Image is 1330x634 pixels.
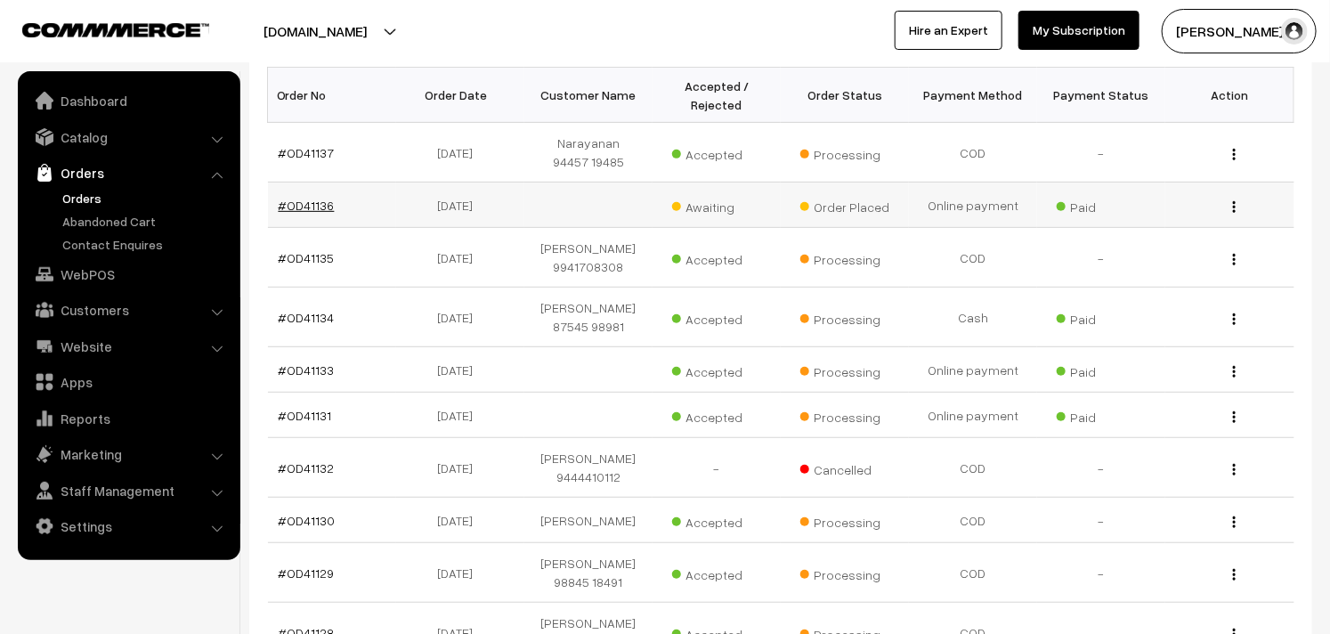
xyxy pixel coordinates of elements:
[279,513,336,528] a: #OD41130
[1233,569,1236,581] img: Menu
[22,121,234,153] a: Catalog
[1037,438,1165,498] td: -
[800,305,889,329] span: Processing
[909,68,1037,123] th: Payment Method
[1233,411,1236,423] img: Menu
[1233,254,1236,265] img: Menu
[22,85,234,117] a: Dashboard
[672,141,761,164] span: Accepted
[672,561,761,584] span: Accepted
[1037,498,1165,543] td: -
[396,183,524,228] td: [DATE]
[909,393,1037,438] td: Online payment
[22,258,234,290] a: WebPOS
[1037,123,1165,183] td: -
[800,193,889,216] span: Order Placed
[909,438,1037,498] td: COD
[524,288,653,347] td: [PERSON_NAME] 87545 98981
[1037,68,1165,123] th: Payment Status
[22,366,234,398] a: Apps
[396,393,524,438] td: [DATE]
[653,68,781,123] th: Accepted / Rejected
[800,403,889,427] span: Processing
[1233,464,1236,475] img: Menu
[58,235,234,254] a: Contact Enquires
[1057,358,1146,381] span: Paid
[909,123,1037,183] td: COD
[1233,516,1236,528] img: Menu
[1233,201,1236,213] img: Menu
[279,310,335,325] a: #OD41134
[279,362,335,378] a: #OD41133
[22,157,234,189] a: Orders
[1018,11,1139,50] a: My Subscription
[396,543,524,603] td: [DATE]
[1057,403,1146,427] span: Paid
[672,403,761,427] span: Accepted
[279,460,335,475] a: #OD41132
[524,68,653,123] th: Customer Name
[800,246,889,269] span: Processing
[396,438,524,498] td: [DATE]
[268,68,396,123] th: Order No
[396,68,524,123] th: Order Date
[672,246,761,269] span: Accepted
[524,438,653,498] td: [PERSON_NAME] 9444410112
[1233,313,1236,325] img: Menu
[800,561,889,584] span: Processing
[58,189,234,207] a: Orders
[396,498,524,543] td: [DATE]
[800,358,889,381] span: Processing
[279,250,335,265] a: #OD41135
[396,228,524,288] td: [DATE]
[672,358,761,381] span: Accepted
[22,438,234,470] a: Marketing
[22,23,209,37] img: COMMMERCE
[1162,9,1317,53] button: [PERSON_NAME] s…
[396,347,524,393] td: [DATE]
[909,498,1037,543] td: COD
[524,228,653,288] td: [PERSON_NAME] 9941708308
[279,565,335,581] a: #OD41129
[653,438,781,498] td: -
[1165,68,1294,123] th: Action
[524,543,653,603] td: [PERSON_NAME] 98845 18491
[1281,18,1308,45] img: user
[524,123,653,183] td: Narayanan 94457 19485
[895,11,1002,50] a: Hire an Expert
[396,123,524,183] td: [DATE]
[800,508,889,532] span: Processing
[22,475,234,507] a: Staff Management
[524,498,653,543] td: [PERSON_NAME]
[909,228,1037,288] td: COD
[672,193,761,216] span: Awaiting
[279,198,335,213] a: #OD41136
[909,543,1037,603] td: COD
[672,305,761,329] span: Accepted
[909,183,1037,228] td: Online payment
[279,408,332,423] a: #OD41131
[1037,228,1165,288] td: -
[781,68,909,123] th: Order Status
[22,402,234,435] a: Reports
[909,347,1037,393] td: Online payment
[672,508,761,532] span: Accepted
[201,9,429,53] button: [DOMAIN_NAME]
[22,18,178,39] a: COMMMERCE
[1037,543,1165,603] td: -
[396,288,524,347] td: [DATE]
[1233,149,1236,160] img: Menu
[800,141,889,164] span: Processing
[1233,366,1236,378] img: Menu
[1057,305,1146,329] span: Paid
[22,510,234,542] a: Settings
[22,294,234,326] a: Customers
[22,330,234,362] a: Website
[58,212,234,231] a: Abandoned Cart
[909,288,1037,347] td: Cash
[1057,193,1146,216] span: Paid
[279,145,335,160] a: #OD41137
[800,456,889,479] span: Cancelled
